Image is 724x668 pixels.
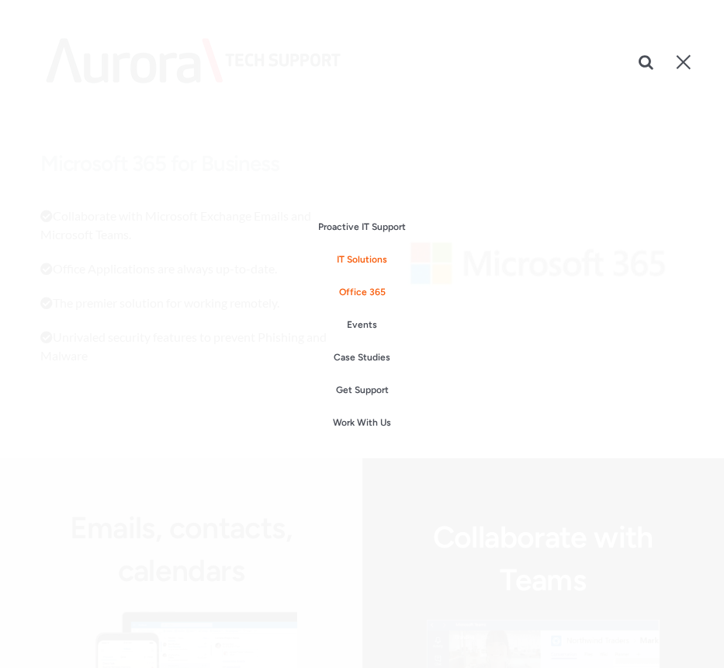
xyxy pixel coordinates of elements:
span: Proactive IT Support [318,221,406,232]
span: Events [347,319,377,330]
span: Get Support [336,384,389,395]
a: Work With Us [324,406,400,439]
a: Toggle Menu [665,55,713,69]
span: Case Studies [334,352,390,363]
a: Proactive IT Support [309,210,415,243]
span: Work With Us [333,417,391,428]
a: Office 365 [330,276,395,308]
a: Case Studies [324,341,400,374]
a: Toggle Search [639,54,653,70]
span: Office 365 [339,287,386,297]
span: IT Solutions [337,254,387,265]
a: Get Support [327,374,398,406]
a: IT Solutions [327,243,397,276]
a: Events [338,308,386,341]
